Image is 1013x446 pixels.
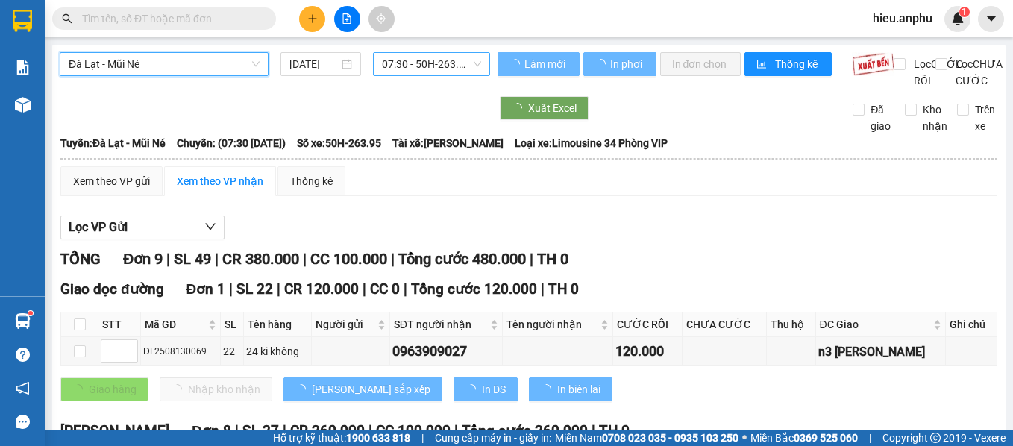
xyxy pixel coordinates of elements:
span: CR 380.000 [222,250,299,268]
span: | [215,250,219,268]
span: | [166,250,170,268]
span: Cung cấp máy in - giấy in: [435,430,551,446]
sup: 1 [28,311,33,315]
button: [PERSON_NAME] sắp xếp [283,377,442,401]
span: Thống kê [775,56,820,72]
span: hieu.anphu [861,9,944,28]
span: Lọc CƯỚC RỒI [908,56,965,89]
span: CC 100.000 [376,422,451,439]
span: 07:30 - 50H-263.95 [382,53,481,75]
span: aim [376,13,386,24]
span: plus [307,13,318,24]
button: In đơn chọn [660,52,741,76]
span: copyright [930,433,941,443]
span: Lọc VP Gửi [69,218,128,236]
span: ĐC Giao [820,316,931,333]
span: file-add [342,13,352,24]
div: 22 [223,343,241,359]
span: CC 100.000 [310,250,387,268]
span: Mã GD [145,316,205,333]
span: | [363,280,366,298]
span: CR 260.000 [290,422,365,439]
button: Xuất Excel [500,96,589,120]
span: | [530,250,533,268]
span: ⚪️ [742,435,747,441]
span: loading [512,103,528,113]
h1: Gửi: Toàn 0878 868 686 [87,74,333,156]
button: Lọc VP Gửi [60,216,225,239]
span: TH 0 [548,280,579,298]
span: | [283,422,286,439]
span: Đơn 8 [192,422,231,439]
button: file-add [334,6,360,32]
img: icon-new-feature [951,12,965,25]
b: An Phú Travel [40,12,196,37]
span: In biên lai [557,381,600,398]
th: CƯỚC RỒI [613,312,683,337]
h1: VP [PERSON_NAME] [87,44,355,74]
span: TỔNG [60,250,101,268]
span: Làm mới [524,56,568,72]
span: Người gửi [316,316,374,333]
span: Hỗ trợ kỹ thuật: [273,430,410,446]
img: warehouse-icon [15,97,31,113]
div: ĐL2508130069 [143,345,218,359]
span: Tổng cước 480.000 [398,250,526,268]
th: Thu hộ [767,312,815,337]
div: Xem theo VP nhận [177,173,263,189]
span: SL 27 [242,422,279,439]
span: [PERSON_NAME] [60,422,169,439]
b: Tuyến: Đà Lạt - Mũi Né [60,137,166,149]
strong: 1900 633 818 [346,432,410,444]
span: | [869,430,871,446]
button: Giao hàng [60,377,148,401]
span: Kho nhận [917,101,953,134]
span: loading [595,59,608,69]
span: Tài xế: [PERSON_NAME] [392,135,504,151]
span: CC 0 [370,280,400,298]
div: n3 [PERSON_NAME] [818,342,944,361]
span: Đơn 1 [186,280,226,298]
span: notification [16,381,30,395]
span: SL 49 [174,250,211,268]
span: Lọc CHƯA CƯỚC [950,56,1005,89]
img: 9k= [852,52,894,76]
img: solution-icon [15,60,31,75]
span: | [391,250,395,268]
div: Thống kê [290,173,333,189]
th: CHƯA CƯỚC [683,312,767,337]
span: bar-chart [756,59,769,71]
span: | [421,430,424,446]
span: down [204,221,216,233]
span: loading [541,384,557,395]
span: Miền Nam [555,430,738,446]
span: SĐT người nhận [394,316,488,333]
span: | [404,280,407,298]
strong: 0369 525 060 [794,432,858,444]
sup: 1 [959,7,970,17]
span: Đã giao [865,101,897,134]
span: caret-down [985,12,998,25]
span: message [16,415,30,429]
button: In DS [454,377,518,401]
input: Tìm tên, số ĐT hoặc mã đơn [82,10,258,27]
span: | [229,280,233,298]
span: loading [509,59,522,69]
button: plus [299,6,325,32]
th: Ghi chú [946,312,997,337]
span: TH 0 [599,422,630,439]
span: SL 22 [236,280,273,298]
div: 120.000 [615,341,680,362]
span: question-circle [16,348,30,362]
span: In DS [482,381,506,398]
span: loading [465,384,482,395]
button: In phơi [583,52,656,76]
span: Trên xe [969,101,1001,134]
span: In phơi [610,56,645,72]
div: 0963909027 [392,341,501,362]
span: | [303,250,307,268]
span: | [235,422,239,439]
th: Tên hàng [244,312,312,337]
span: CR 120.000 [284,280,359,298]
span: Tổng cước 120.000 [411,280,537,298]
